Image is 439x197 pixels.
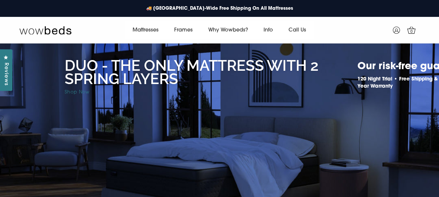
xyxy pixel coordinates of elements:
a: Call Us [281,21,314,39]
span: 0 [408,29,415,35]
a: Shop Now [65,90,90,95]
a: Info [256,21,281,39]
span: Reviews [2,63,10,86]
a: Frames [166,21,200,39]
a: Why Wowbeds? [200,21,256,39]
img: Wow Beds Logo [19,26,71,35]
a: 0 [403,22,420,38]
h2: Duo - the only mattress with 2 spring layers [65,59,355,86]
a: Mattresses [125,21,166,39]
a: 🚚 [GEOGRAPHIC_DATA]-Wide Free Shipping On All Mattresses [143,2,296,15]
